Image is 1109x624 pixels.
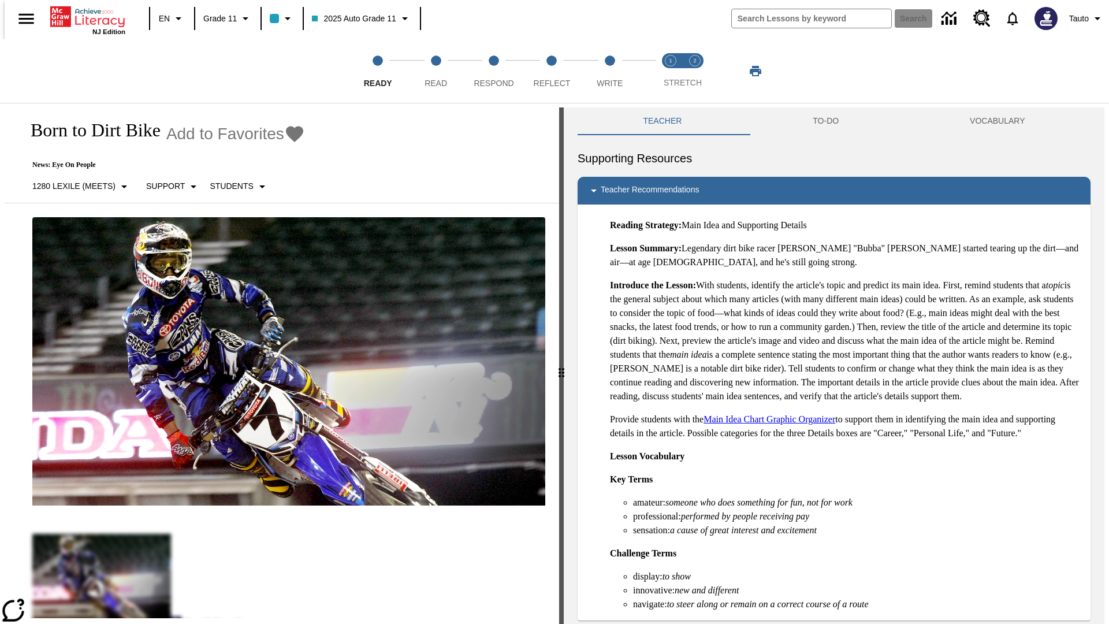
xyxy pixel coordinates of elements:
span: 2025 Auto Grade 11 [312,13,396,25]
button: Class: 2025 Auto Grade 11, Select your class [307,8,416,29]
span: Tauto [1069,13,1089,25]
strong: Reading Strategy: [610,220,682,230]
button: Teacher [578,107,747,135]
p: Main Idea and Supporting Details [610,218,1081,232]
div: Teacher Recommendations [578,177,1091,205]
em: new and different [675,585,739,595]
button: Print [737,61,774,81]
li: professional: [633,510,1081,523]
p: 1280 Lexile (Meets) [32,180,116,192]
button: Read step 2 of 5 [402,39,469,103]
p: News: Eye On People [18,161,305,169]
li: sensation: [633,523,1081,537]
div: activity [564,107,1104,624]
strong: Lesson Vocabulary [610,451,684,461]
span: Add to Favorites [166,125,284,143]
button: Stretch Respond step 2 of 2 [678,39,712,103]
a: Data Center [935,3,966,35]
div: reading [5,107,559,618]
strong: Introduce the Lesson: [610,280,696,290]
button: Reflect step 4 of 5 [518,39,585,103]
strong: Key Terms [610,474,653,484]
em: to show [663,571,691,581]
h6: Supporting Resources [578,149,1091,168]
em: someone who does something for fun, not for work [665,497,853,507]
button: Respond step 3 of 5 [460,39,527,103]
span: Respond [474,79,513,88]
li: navigate: [633,597,1081,611]
button: Stretch Read step 1 of 2 [654,39,687,103]
button: Grade: Grade 11, Select a grade [199,8,257,29]
img: Avatar [1034,7,1058,30]
button: Open side menu [9,2,43,36]
button: Select Student [205,176,273,197]
div: Home [50,4,125,35]
em: performed by people receiving pay [681,511,809,521]
strong: Lesson Summary: [610,243,682,253]
span: Ready [364,79,392,88]
span: EN [159,13,170,25]
li: display: [633,570,1081,584]
p: Provide students with the to support them in identifying the main idea and supporting details in ... [610,413,1081,440]
span: Grade 11 [203,13,237,25]
em: topic [1046,280,1065,290]
li: amateur: [633,496,1081,510]
button: Write step 5 of 5 [576,39,643,103]
h1: Born to Dirt Bike [18,120,161,141]
button: Ready step 1 of 5 [344,39,411,103]
button: Profile/Settings [1065,8,1109,29]
strong: Challenge Terms [610,548,676,558]
input: search field [732,9,891,28]
em: to steer along or remain on a correct course of a route [667,599,869,609]
div: Instructional Panel Tabs [578,107,1091,135]
p: Legendary dirt bike racer [PERSON_NAME] "Bubba" [PERSON_NAME] started tearing up the dirt—and air... [610,242,1081,269]
text: 1 [669,58,672,64]
p: Support [146,180,185,192]
span: Write [597,79,623,88]
span: Read [425,79,447,88]
p: Teacher Recommendations [601,184,699,198]
p: With students, identify the article's topic and predict its main idea. First, remind students tha... [610,278,1081,403]
button: Scaffolds, Support [142,176,205,197]
button: Select a new avatar [1028,3,1065,34]
a: Resource Center, Will open in new tab [966,3,998,34]
button: Select Lexile, 1280 Lexile (Meets) [28,176,136,197]
button: Class color is light blue. Change class color [265,8,299,29]
a: Notifications [998,3,1028,34]
button: TO-DO [747,107,905,135]
div: Press Enter or Spacebar and then press right and left arrow keys to move the slider [559,107,564,624]
img: Motocross racer James Stewart flies through the air on his dirt bike. [32,217,545,506]
text: 2 [693,58,696,64]
button: Language: EN, Select a language [154,8,191,29]
button: Add to Favorites - Born to Dirt Bike [166,124,305,144]
em: main idea [670,350,707,359]
em: a cause of great interest and excitement [670,525,817,535]
span: NJ Edition [92,28,125,35]
li: innovative: [633,584,1081,597]
button: VOCABULARY [905,107,1091,135]
span: STRETCH [664,78,702,87]
p: Students [210,180,253,192]
a: Main Idea Chart Graphic Organizer [704,414,835,424]
span: Reflect [534,79,571,88]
